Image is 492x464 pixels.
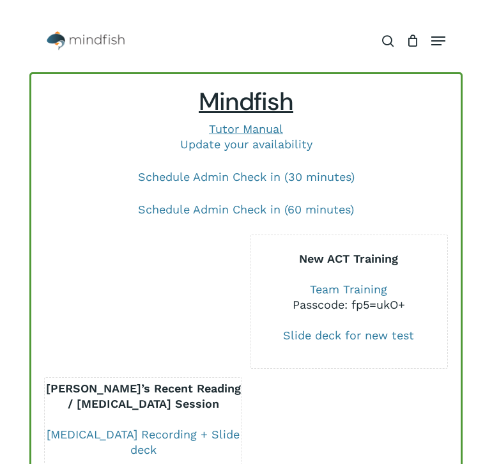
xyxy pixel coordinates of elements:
a: [MEDICAL_DATA] Recording + Slide deck [47,428,240,456]
a: Schedule Admin Check in (30 minutes) [138,170,355,183]
a: Slide deck for new test [283,329,414,342]
b: [PERSON_NAME]’s Recent Reading / [MEDICAL_DATA] Session [46,382,241,410]
span: Mindfish [199,86,293,118]
a: Navigation Menu [431,35,445,47]
a: Update your availability [180,137,312,151]
a: Tutor Manual [209,122,283,135]
b: New ACT Training [299,252,398,265]
a: Schedule Admin Check in (60 minutes) [138,203,354,216]
div: Passcode: fp5=ukO+ [250,297,447,313]
header: Main Menu [29,25,463,57]
a: Team Training [310,282,387,296]
img: Mindfish Test Prep & Academics [47,31,125,50]
a: Cart [400,25,425,57]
